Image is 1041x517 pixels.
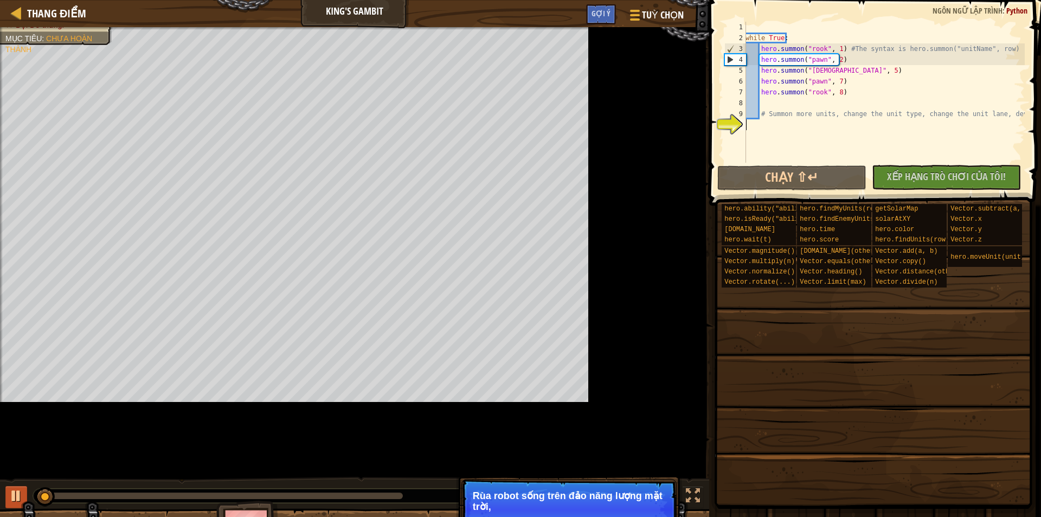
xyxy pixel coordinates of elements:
span: Vector.magnitude() [724,247,795,255]
span: Vector.y [950,226,982,233]
div: 6 [724,76,746,87]
button: Ctrl + P: Play [5,486,27,508]
div: 8 [724,98,746,108]
span: Vector.multiply(n) [724,258,795,265]
span: Vector.divide(n) [875,278,937,286]
span: hero.isReady("abilityName") [724,215,830,223]
span: Gợi ý [592,8,611,18]
span: Vector.distance(other) [875,268,961,276]
div: 9 [724,108,746,119]
span: Vector.heading() [800,268,862,276]
span: hero.wait(t) [724,236,771,244]
span: hero.time [800,226,835,233]
button: Bật tắt chế độ toàn màn hình [682,486,704,508]
span: Chưa hoàn thành [5,34,92,54]
span: hero.findUnits(row) [875,236,949,244]
button: Xếp hạng trò chơi của tôi! [872,165,1021,190]
div: 10 [724,119,746,130]
span: Vector.z [950,236,982,244]
span: hero.findEnemyUnits(row) [800,215,894,223]
span: : [1003,5,1006,16]
span: Vector.add(a, b) [875,247,937,255]
span: Vector.limit(max) [800,278,866,286]
p: Rùa robot sống trên đảo năng lượng mặt trời, [473,490,665,512]
span: : [42,34,46,43]
span: Vector.subtract(a, b) [950,205,1032,213]
span: hero.color [875,226,914,233]
span: Vector.equals(other) [800,258,878,265]
span: Vector.rotate(...) [724,278,795,286]
span: hero.score [800,236,839,244]
span: Xếp hạng trò chơi của tôi! [887,170,1006,183]
span: Vector.x [950,215,982,223]
span: Vector.copy() [875,258,926,265]
span: Tuỳ chọn [642,8,684,22]
span: Python [1006,5,1027,16]
button: Chạy ⇧↵ [717,165,866,190]
div: 2 [724,33,746,43]
span: Mục tiêu [5,34,42,43]
span: getSolarMap [875,205,918,213]
div: 7 [724,87,746,98]
span: [DOMAIN_NAME](other) [800,247,878,255]
div: 4 [725,54,746,65]
a: Thang điểm [22,6,86,21]
span: Ngôn ngữ lập trình [933,5,1003,16]
span: solarAtXY [875,215,910,223]
div: 1 [724,22,746,33]
span: Vector.normalize() [724,268,795,276]
span: hero.findMyUnits(row) [800,205,882,213]
div: 5 [724,65,746,76]
div: 3 [725,43,746,54]
span: [DOMAIN_NAME] [724,226,775,233]
span: hero.ability("abilityName", parameters) [724,205,877,213]
button: Tuỳ chọn [621,4,690,30]
span: Thang điểm [27,6,86,21]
